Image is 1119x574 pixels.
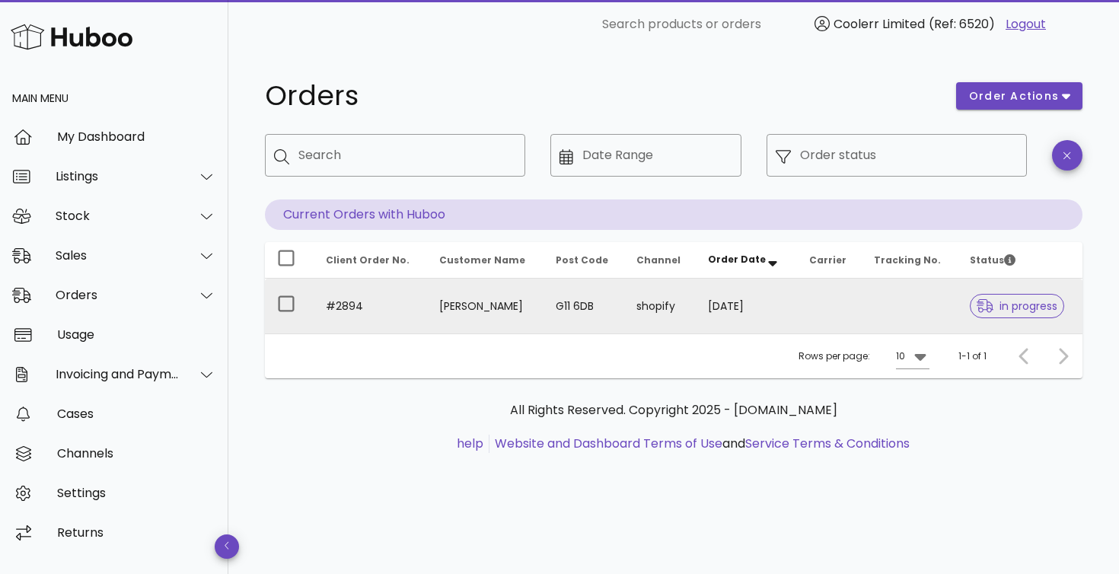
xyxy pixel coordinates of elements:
[809,254,846,266] span: Carrier
[314,242,427,279] th: Client Order No.
[495,435,722,452] a: Website and Dashboard Terms of Use
[862,242,958,279] th: Tracking No.
[624,242,697,279] th: Channel
[439,254,525,266] span: Customer Name
[56,367,180,381] div: Invoicing and Payments
[958,242,1082,279] th: Status
[314,279,427,333] td: #2894
[265,82,938,110] h1: Orders
[489,435,910,453] li: and
[427,279,543,333] td: [PERSON_NAME]
[958,349,987,363] div: 1-1 of 1
[427,242,543,279] th: Customer Name
[874,254,941,266] span: Tracking No.
[544,279,624,333] td: G11 6DB
[57,129,216,144] div: My Dashboard
[896,344,929,368] div: 10Rows per page:
[57,407,216,421] div: Cases
[956,82,1082,110] button: order actions
[970,254,1015,266] span: Status
[56,209,180,223] div: Stock
[326,254,410,266] span: Client Order No.
[57,327,216,342] div: Usage
[929,15,995,33] span: (Ref: 6520)
[11,21,132,53] img: Huboo Logo
[799,334,929,378] div: Rows per page:
[968,88,1060,104] span: order actions
[277,401,1070,419] p: All Rights Reserved. Copyright 2025 - [DOMAIN_NAME]
[57,525,216,540] div: Returns
[56,248,180,263] div: Sales
[797,242,862,279] th: Carrier
[265,199,1082,230] p: Current Orders with Huboo
[696,242,796,279] th: Order Date: Sorted descending. Activate to remove sorting.
[457,435,483,452] a: help
[624,279,697,333] td: shopify
[708,253,766,266] span: Order Date
[556,254,608,266] span: Post Code
[977,301,1057,311] span: in progress
[1006,15,1046,33] a: Logout
[834,15,925,33] span: Coolerr Limited
[896,349,905,363] div: 10
[696,279,796,333] td: [DATE]
[57,486,216,500] div: Settings
[56,169,180,183] div: Listings
[57,446,216,461] div: Channels
[56,288,180,302] div: Orders
[544,242,624,279] th: Post Code
[745,435,910,452] a: Service Terms & Conditions
[636,254,681,266] span: Channel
